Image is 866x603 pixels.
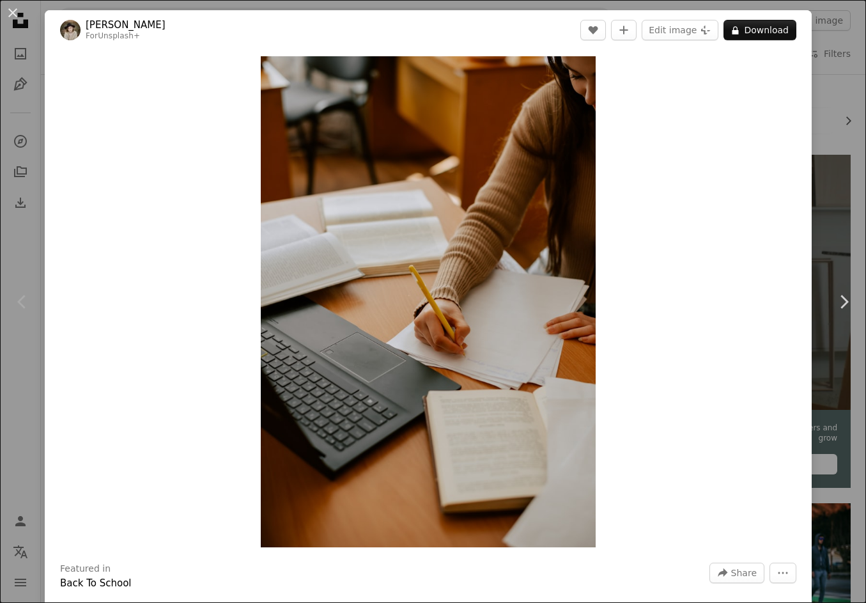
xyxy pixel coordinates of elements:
[60,577,132,589] a: Back To School
[580,20,606,40] button: Like
[86,31,166,42] div: For
[60,20,81,40] img: Go to Kateryna Hliznitsova's profile
[769,563,796,583] button: More Actions
[821,240,866,363] a: Next
[60,563,111,576] h3: Featured in
[642,20,718,40] button: Edit image
[261,56,595,547] button: Zoom in on this image
[261,56,595,547] img: a woman sitting at a desk writing on a piece of paper
[86,19,166,31] a: [PERSON_NAME]
[611,20,637,40] button: Add to Collection
[723,20,796,40] button: Download
[731,563,757,583] span: Share
[98,31,140,40] a: Unsplash+
[709,563,764,583] button: Share this image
